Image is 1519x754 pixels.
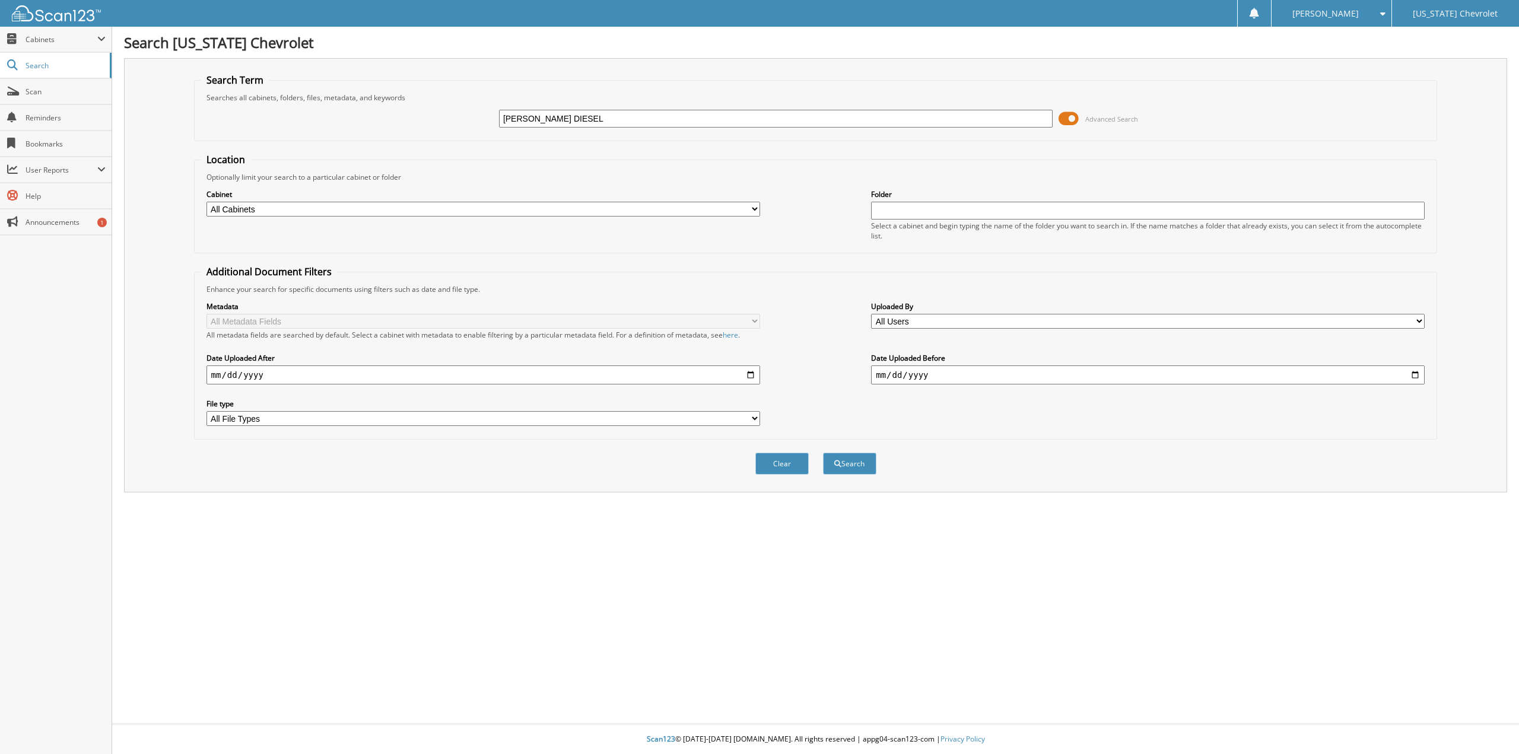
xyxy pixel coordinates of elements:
[112,725,1519,754] div: © [DATE]-[DATE] [DOMAIN_NAME]. All rights reserved | appg04-scan123-com |
[206,399,760,409] label: File type
[723,330,738,340] a: here
[26,139,106,149] span: Bookmarks
[755,453,809,475] button: Clear
[206,353,760,363] label: Date Uploaded After
[12,5,101,21] img: scan123-logo-white.svg
[26,61,104,71] span: Search
[871,221,1425,241] div: Select a cabinet and begin typing the name of the folder you want to search in. If the name match...
[206,330,760,340] div: All metadata fields are searched by default. Select a cabinet with metadata to enable filtering b...
[201,284,1431,294] div: Enhance your search for specific documents using filters such as date and file type.
[647,734,675,744] span: Scan123
[26,165,97,175] span: User Reports
[206,365,760,384] input: start
[206,189,760,199] label: Cabinet
[124,33,1507,52] h1: Search [US_STATE] Chevrolet
[201,153,251,166] legend: Location
[26,87,106,97] span: Scan
[1292,10,1359,17] span: [PERSON_NAME]
[871,189,1425,199] label: Folder
[871,365,1425,384] input: end
[1085,114,1138,123] span: Advanced Search
[26,113,106,123] span: Reminders
[201,172,1431,182] div: Optionally limit your search to a particular cabinet or folder
[26,34,97,44] span: Cabinets
[871,301,1425,311] label: Uploaded By
[823,453,876,475] button: Search
[97,218,107,227] div: 1
[940,734,985,744] a: Privacy Policy
[26,191,106,201] span: Help
[26,217,106,227] span: Announcements
[201,93,1431,103] div: Searches all cabinets, folders, files, metadata, and keywords
[201,74,269,87] legend: Search Term
[871,353,1425,363] label: Date Uploaded Before
[201,265,338,278] legend: Additional Document Filters
[206,301,760,311] label: Metadata
[1413,10,1498,17] span: [US_STATE] Chevrolet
